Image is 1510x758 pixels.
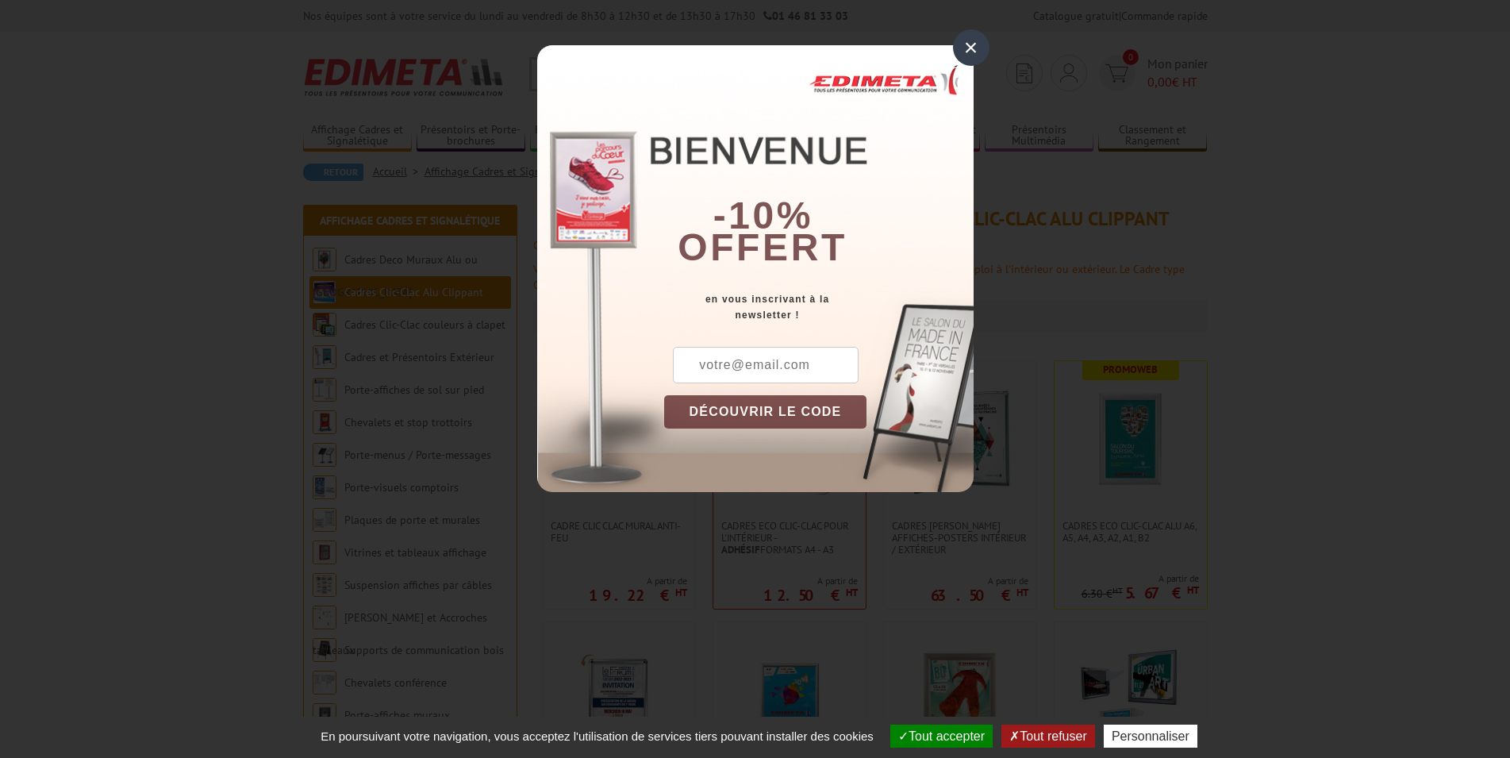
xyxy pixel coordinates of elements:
input: votre@email.com [673,347,859,383]
font: offert [678,226,847,268]
div: en vous inscrivant à la newsletter ! [664,291,974,323]
button: Tout refuser [1001,725,1094,748]
button: Tout accepter [890,725,993,748]
div: × [953,29,989,66]
button: DÉCOUVRIR LE CODE [664,395,867,429]
span: En poursuivant votre navigation, vous acceptez l'utilisation de services tiers pouvant installer ... [313,729,882,743]
button: Personnaliser (fenêtre modale) [1104,725,1197,748]
b: -10% [713,194,813,237]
